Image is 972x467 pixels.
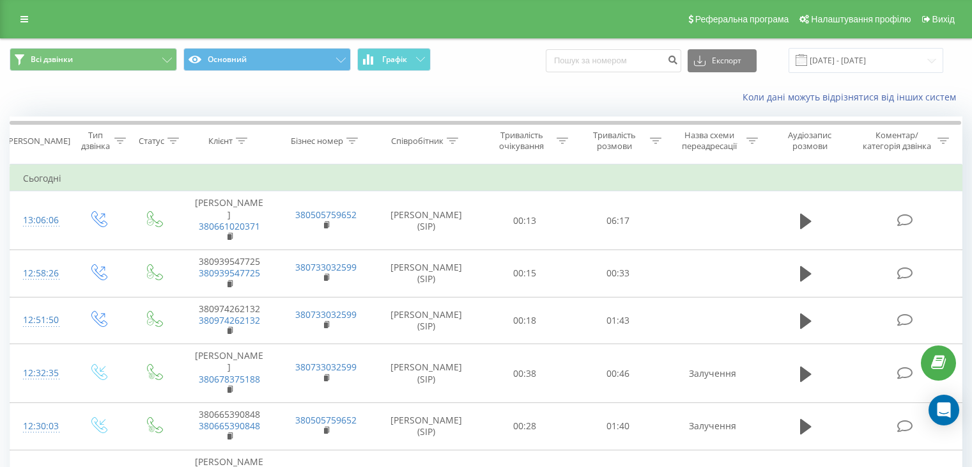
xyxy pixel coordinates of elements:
[743,91,962,103] a: Коли дані можуть відрізнятися вiд інших систем
[932,14,955,24] span: Вихід
[773,130,847,152] div: Аудіозапис розмови
[479,403,571,450] td: 00:28
[374,297,479,344] td: [PERSON_NAME] (SIP)
[183,48,351,71] button: Основний
[571,250,664,297] td: 00:33
[181,297,277,344] td: 380974262132
[382,55,407,64] span: Графік
[23,361,57,386] div: 12:32:35
[23,414,57,439] div: 12:30:03
[295,308,357,321] a: 380733032599
[181,250,277,297] td: 380939547725
[10,48,177,71] button: Всі дзвінки
[23,261,57,286] div: 12:58:26
[571,344,664,403] td: 00:46
[391,136,444,146] div: Співробітник
[664,344,760,403] td: Залучення
[571,191,664,250] td: 06:17
[860,130,934,152] div: Коментар/категорія дзвінка
[295,414,357,426] a: 380505759652
[479,191,571,250] td: 00:13
[695,14,789,24] span: Реферальна програма
[31,54,73,65] span: Всі дзвінки
[6,136,70,146] div: [PERSON_NAME]
[23,308,57,333] div: 12:51:50
[374,191,479,250] td: [PERSON_NAME] (SIP)
[181,191,277,250] td: [PERSON_NAME]
[199,420,260,432] a: 380665390848
[139,136,164,146] div: Статус
[479,250,571,297] td: 00:15
[199,373,260,385] a: 380678375188
[688,49,757,72] button: Експорт
[374,403,479,450] td: [PERSON_NAME] (SIP)
[295,361,357,373] a: 380733032599
[929,395,959,425] div: Open Intercom Messenger
[490,130,554,152] div: Тривалість очікування
[479,297,571,344] td: 00:18
[357,48,431,71] button: Графік
[291,136,343,146] div: Бізнес номер
[374,250,479,297] td: [PERSON_NAME] (SIP)
[295,209,357,221] a: 380505759652
[208,136,233,146] div: Клієнт
[10,166,962,191] td: Сьогодні
[199,267,260,279] a: 380939547725
[676,130,743,152] div: Назва схеми переадресації
[295,261,357,273] a: 380733032599
[571,403,664,450] td: 01:40
[181,403,277,450] td: 380665390848
[811,14,911,24] span: Налаштування профілю
[546,49,681,72] input: Пошук за номером
[81,130,111,152] div: Тип дзвінка
[199,220,260,232] a: 380661020371
[479,344,571,403] td: 00:38
[181,344,277,403] td: [PERSON_NAME]
[583,130,647,152] div: Тривалість розмови
[199,314,260,326] a: 380974262132
[664,403,760,450] td: Залучення
[374,344,479,403] td: [PERSON_NAME] (SIP)
[23,208,57,233] div: 13:06:06
[571,297,664,344] td: 01:43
